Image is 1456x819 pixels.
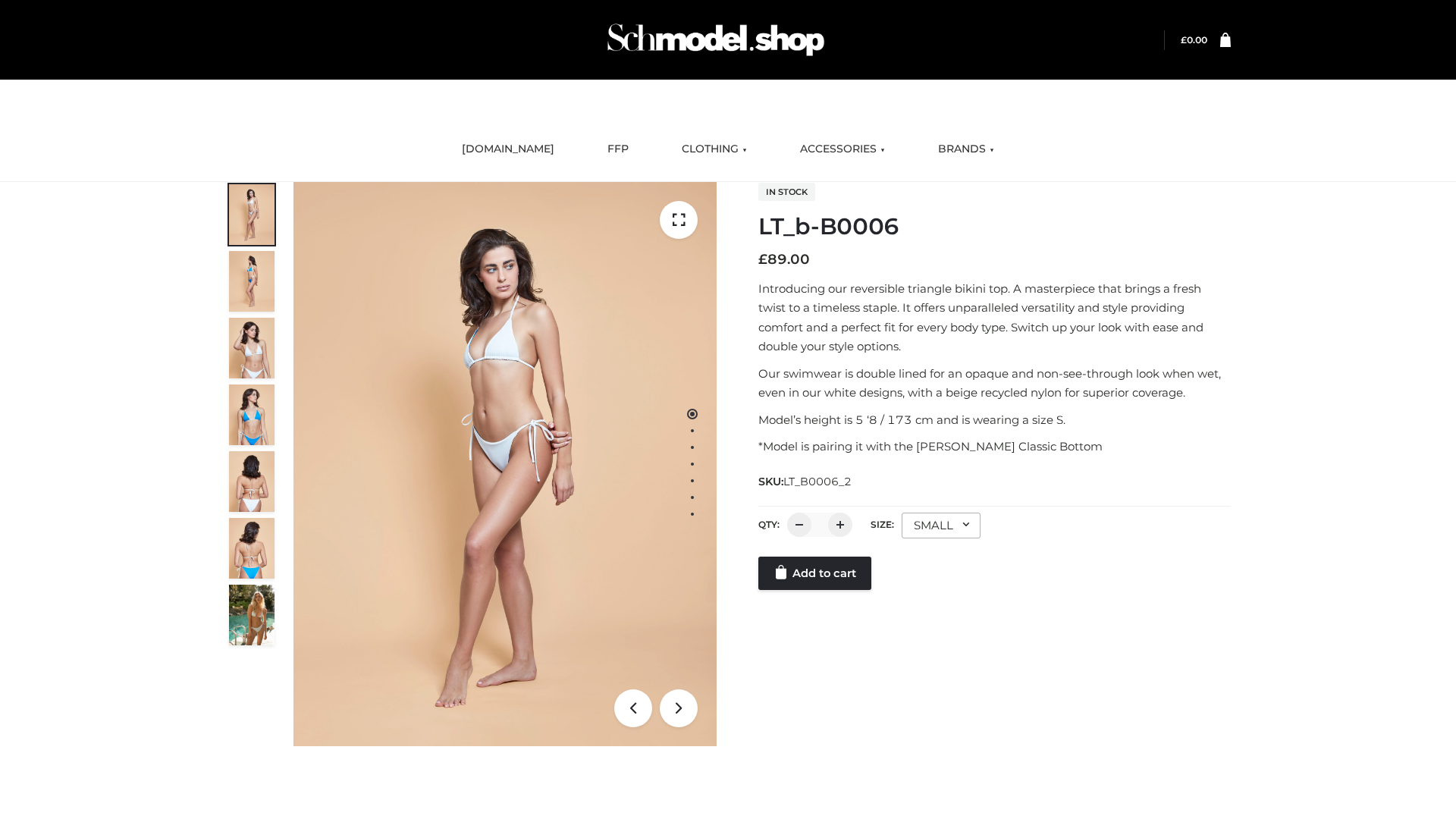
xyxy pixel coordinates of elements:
[758,437,1231,457] p: *Model is pairing it with the [PERSON_NAME] Classic Bottom
[758,410,1231,430] p: Model’s height is 5 ‘8 / 173 cm and is wearing a size S.
[450,133,566,166] a: [DOMAIN_NAME]
[293,182,717,746] img: LT_b-B0006
[758,183,815,201] span: In stock
[229,585,275,645] img: Arieltop_CloudNine_AzureSky2.jpg
[758,279,1231,356] p: Introducing our reversible triangle bikini top. A masterpiece that brings a fresh twist to a time...
[758,364,1231,403] p: Our swimwear is double lined for an opaque and non-see-through look when wet, even in our white d...
[758,213,1231,240] h1: LT_b-B0006
[229,451,275,512] img: ArielClassicBikiniTop_CloudNine_AzureSky_OW114ECO_7-scaled.jpg
[229,318,275,378] img: ArielClassicBikiniTop_CloudNine_AzureSky_OW114ECO_3-scaled.jpg
[783,475,852,488] span: LT_B0006_2
[758,472,853,491] span: SKU:
[229,251,275,312] img: ArielClassicBikiniTop_CloudNine_AzureSky_OW114ECO_2-scaled.jpg
[758,557,871,590] a: Add to cart
[229,518,275,579] img: ArielClassicBikiniTop_CloudNine_AzureSky_OW114ECO_8-scaled.jpg
[871,519,894,530] label: Size:
[229,384,275,445] img: ArielClassicBikiniTop_CloudNine_AzureSky_OW114ECO_4-scaled.jpg
[758,251,810,268] bdi: 89.00
[670,133,758,166] a: CLOTHING
[1181,34,1207,45] a: £0.00
[596,133,640,166] a: FFP
[927,133,1006,166] a: BRANDS
[1181,34,1187,45] span: £
[1181,34,1207,45] bdi: 0.00
[789,133,896,166] a: ACCESSORIES
[758,519,780,530] label: QTY:
[902,513,981,538] div: SMALL
[602,10,830,70] img: Schmodel Admin 964
[229,184,275,245] img: ArielClassicBikiniTop_CloudNine_AzureSky_OW114ECO_1-scaled.jpg
[758,251,767,268] span: £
